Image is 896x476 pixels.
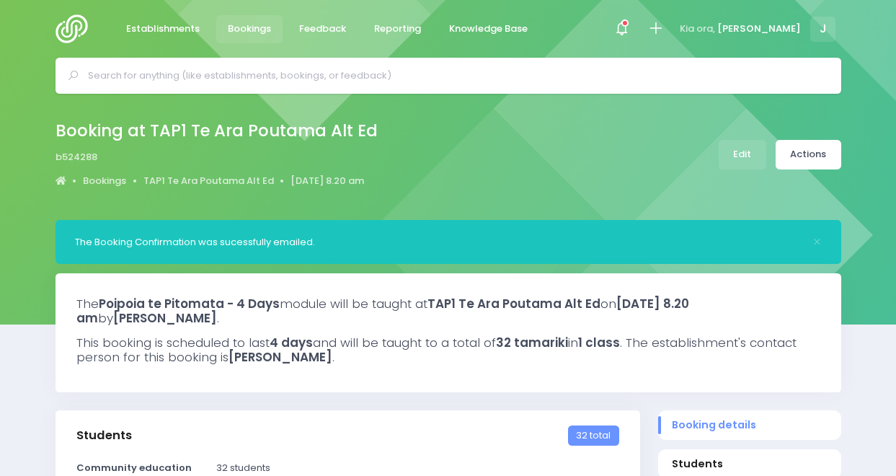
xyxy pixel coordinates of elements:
strong: Community education [76,461,192,475]
a: Bookings [83,174,126,188]
h3: Students [76,428,132,443]
a: Reporting [363,15,433,43]
strong: [PERSON_NAME] [229,348,332,366]
strong: Poipoia te Pitomata - 4 Days [99,295,280,312]
span: Students [672,457,827,472]
span: Establishments [126,22,200,36]
span: J [810,17,835,42]
a: Knowledge Base [438,15,540,43]
span: [PERSON_NAME] [717,22,801,36]
span: Reporting [374,22,421,36]
strong: [PERSON_NAME] [113,309,217,327]
span: Booking details [672,418,827,433]
div: 32 students [208,461,628,475]
span: 32 total [568,426,618,446]
a: Edit [719,140,766,169]
strong: TAP1 Te Ara Poutama Alt Ed [427,295,600,312]
a: Actions [776,140,841,169]
button: Close [812,237,822,247]
span: Knowledge Base [449,22,528,36]
span: Kia ora, [680,22,715,36]
a: Bookings [216,15,283,43]
a: Feedback [288,15,358,43]
h3: This booking is scheduled to last and will be taught to a total of in . The establishment's conta... [76,335,820,365]
img: Logo [56,14,97,43]
strong: 4 days [270,334,313,351]
span: b524288 [56,150,97,164]
span: Feedback [299,22,346,36]
strong: 1 class [578,334,620,351]
h2: Booking at TAP1 Te Ara Poutama Alt Ed [56,121,378,141]
a: Establishments [115,15,212,43]
strong: 32 tamariki [496,334,568,351]
a: Booking details [658,410,841,440]
a: [DATE] 8.20 am [290,174,364,188]
input: Search for anything (like establishments, bookings, or feedback) [88,65,821,87]
a: TAP1 Te Ara Poutama Alt Ed [143,174,274,188]
span: Bookings [228,22,271,36]
div: The Booking Confirmation was sucessfully emailed. [75,235,803,250]
h3: The module will be taught at on by . [76,296,820,326]
strong: [DATE] 8.20 am [76,295,689,327]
